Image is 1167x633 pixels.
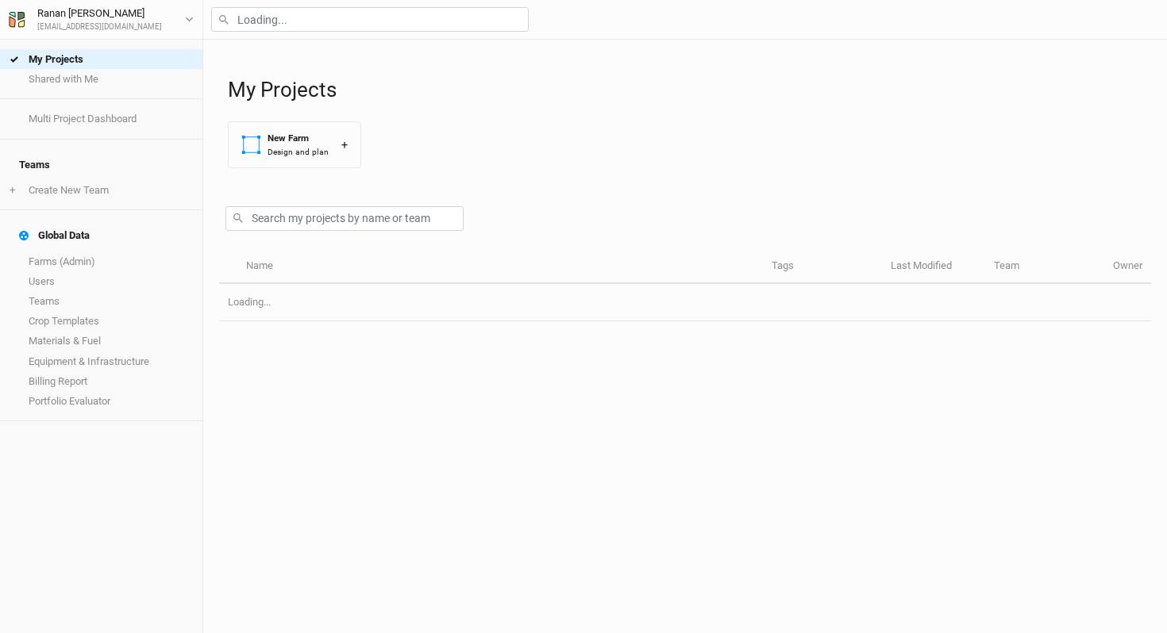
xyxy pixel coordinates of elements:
button: New FarmDesign and plan+ [228,121,361,168]
input: Search my projects by name or team [225,206,464,231]
th: Team [985,250,1104,284]
div: Ranan [PERSON_NAME] [37,6,162,21]
th: Last Modified [882,250,985,284]
th: Tags [763,250,882,284]
span: + [10,184,15,197]
input: Loading... [211,7,529,32]
th: Owner [1104,250,1151,284]
div: [EMAIL_ADDRESS][DOMAIN_NAME] [37,21,162,33]
div: New Farm [268,132,329,145]
th: Name [237,250,762,284]
div: Design and plan [268,146,329,158]
button: Ranan [PERSON_NAME][EMAIL_ADDRESS][DOMAIN_NAME] [8,5,194,33]
div: + [341,136,348,153]
td: Loading... [219,284,1151,321]
h4: Teams [10,149,193,181]
div: Global Data [19,229,90,242]
h1: My Projects [228,78,1151,102]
